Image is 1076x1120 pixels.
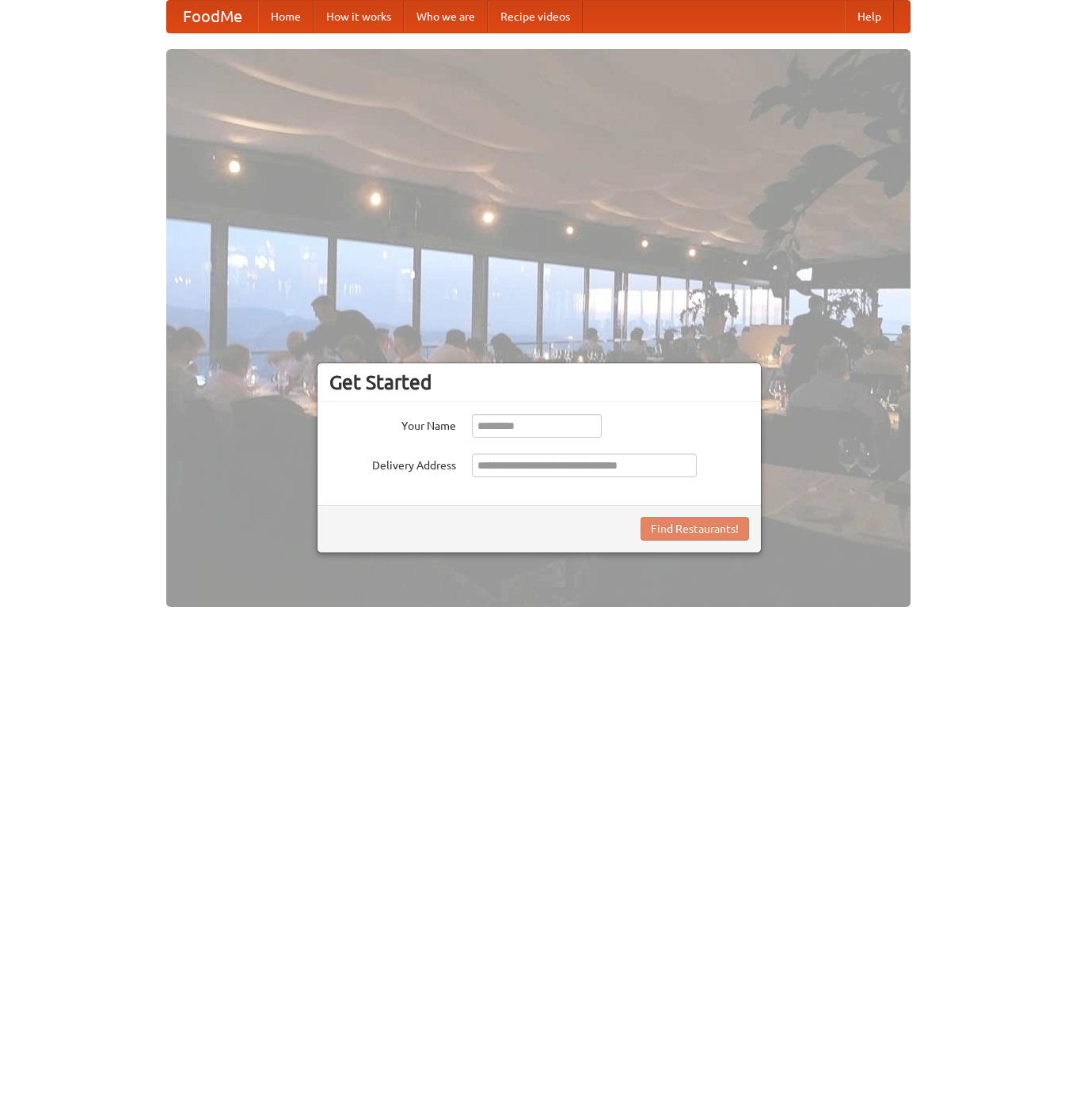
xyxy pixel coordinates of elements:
[329,414,456,434] label: Your Name
[167,1,258,32] a: FoodMe
[314,1,404,32] a: How it works
[488,1,583,32] a: Recipe videos
[404,1,488,32] a: Who we are
[258,1,314,32] a: Home
[329,370,749,394] h3: Get Started
[845,1,894,32] a: Help
[329,454,456,473] label: Delivery Address
[641,517,749,541] button: Find Restaurants!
